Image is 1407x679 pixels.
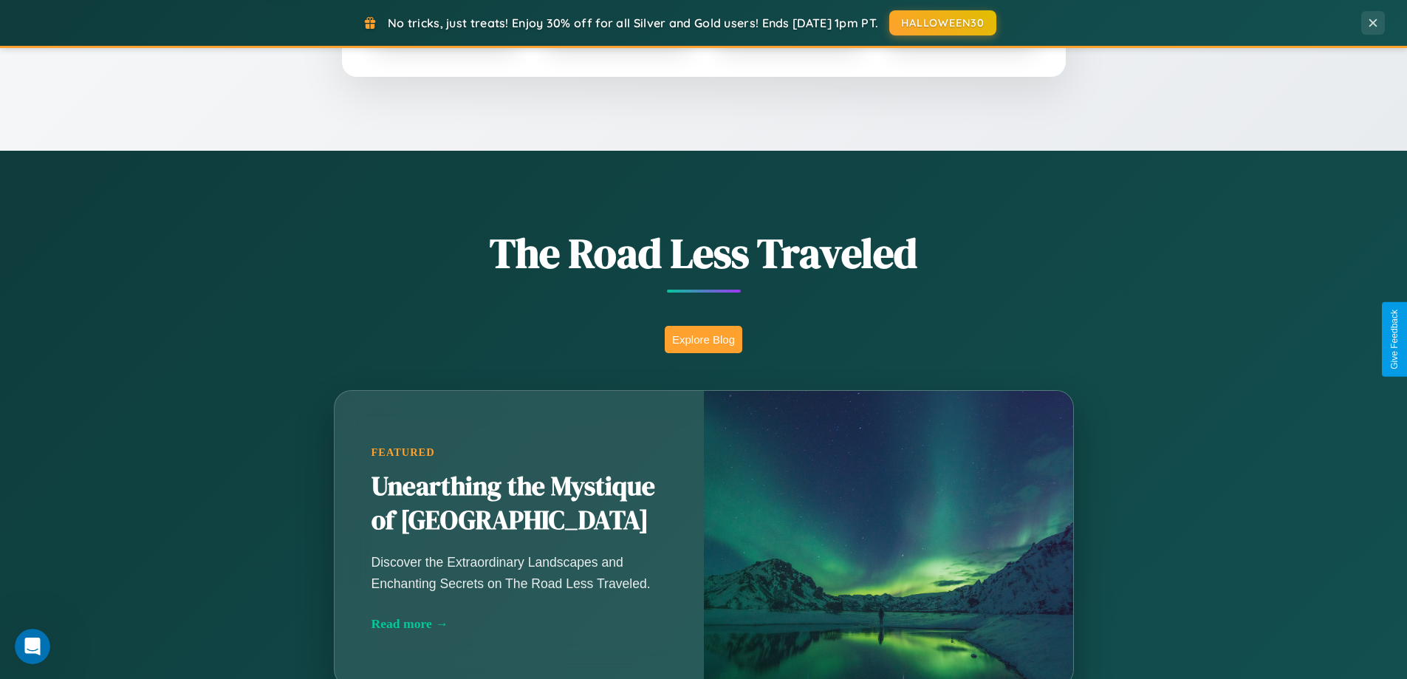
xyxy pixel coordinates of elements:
div: Featured [372,446,667,459]
h1: The Road Less Traveled [261,225,1147,282]
button: Explore Blog [665,326,742,353]
div: Give Feedback [1389,310,1400,369]
iframe: Intercom live chat [15,629,50,664]
span: No tricks, just treats! Enjoy 30% off for all Silver and Gold users! Ends [DATE] 1pm PT. [388,16,878,30]
p: Discover the Extraordinary Landscapes and Enchanting Secrets on The Road Less Traveled. [372,552,667,593]
button: HALLOWEEN30 [889,10,996,35]
div: Read more → [372,616,667,632]
h2: Unearthing the Mystique of [GEOGRAPHIC_DATA] [372,470,667,538]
